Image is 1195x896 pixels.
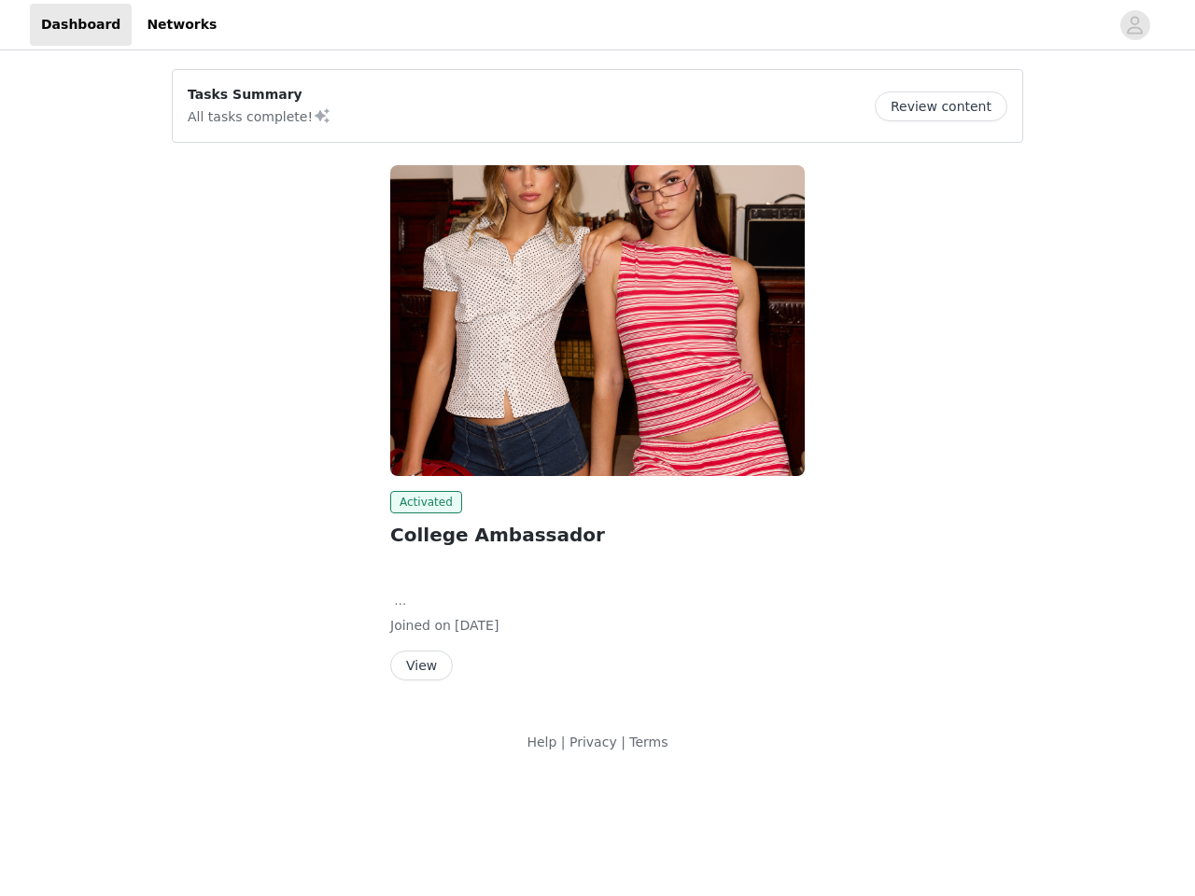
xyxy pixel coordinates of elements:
[455,618,499,633] span: [DATE]
[188,85,331,105] p: Tasks Summary
[1126,10,1144,40] div: avatar
[30,4,132,46] a: Dashboard
[569,735,617,749] a: Privacy
[390,165,805,476] img: Edikted
[390,491,462,513] span: Activated
[561,735,566,749] span: |
[390,521,805,549] h2: College Ambassador
[875,91,1007,121] button: Review content
[390,618,451,633] span: Joined on
[188,105,331,127] p: All tasks complete!
[135,4,228,46] a: Networks
[390,651,453,680] button: View
[621,735,626,749] span: |
[629,735,668,749] a: Terms
[390,659,453,673] a: View
[527,735,556,749] a: Help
